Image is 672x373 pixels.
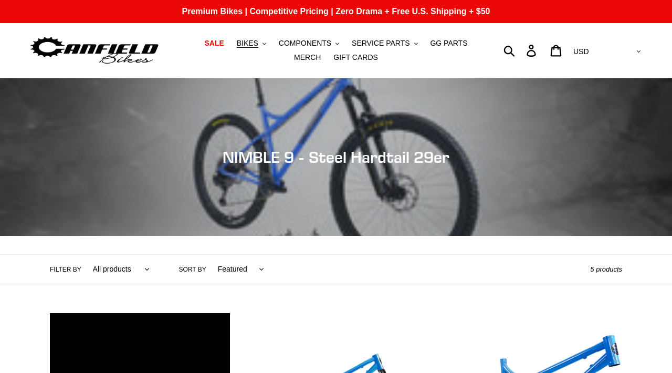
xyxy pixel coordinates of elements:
label: Filter by [50,265,81,274]
img: Canfield Bikes [29,34,160,67]
span: 5 products [590,265,622,273]
span: NIMBLE 9 - Steel Hardtail 29er [223,148,449,167]
label: Sort by [179,265,206,274]
span: SALE [204,39,224,48]
span: SERVICE PARTS [352,39,409,48]
span: COMPONENTS [279,39,331,48]
span: GIFT CARDS [333,53,378,62]
span: GG PARTS [430,39,467,48]
a: SALE [199,36,229,50]
button: BIKES [232,36,271,50]
a: MERCH [289,50,326,65]
a: GIFT CARDS [328,50,383,65]
span: MERCH [294,53,321,62]
span: BIKES [237,39,258,48]
a: GG PARTS [425,36,472,50]
button: SERVICE PARTS [346,36,423,50]
button: COMPONENTS [274,36,344,50]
